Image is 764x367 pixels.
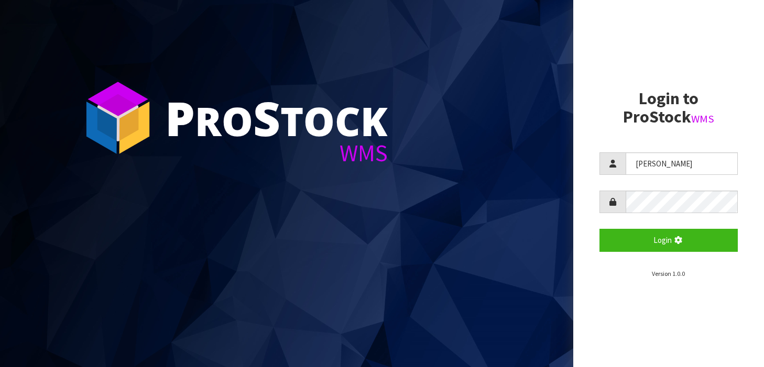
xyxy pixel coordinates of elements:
[691,112,714,126] small: WMS
[599,90,738,126] h2: Login to ProStock
[165,94,388,141] div: ro tock
[79,79,157,157] img: ProStock Cube
[165,86,195,150] span: P
[599,229,738,251] button: Login
[626,152,738,175] input: Username
[652,270,685,277] small: Version 1.0.0
[165,141,388,165] div: WMS
[253,86,280,150] span: S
